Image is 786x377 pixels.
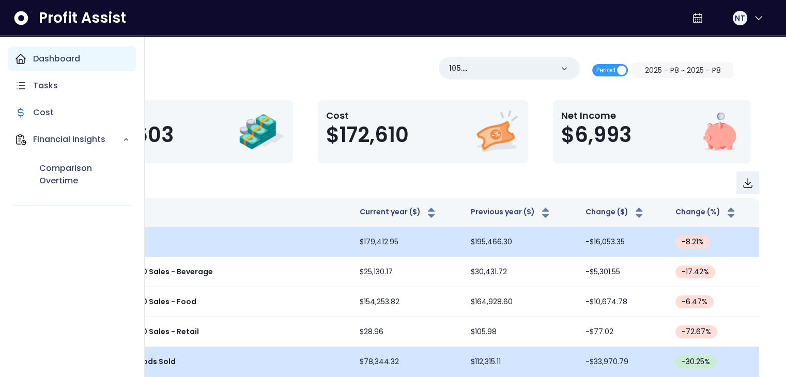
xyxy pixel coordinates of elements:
[463,347,577,377] td: $112,315.11
[696,108,743,155] img: Net Income
[115,296,196,307] p: 4060.00 Sales - Food
[561,108,631,122] p: Net Income
[471,207,552,219] button: Previous year ($)
[33,133,122,146] p: Financial Insights
[463,257,577,287] td: $30,431.72
[473,108,520,155] img: Cost
[351,287,463,317] td: $154,253.82
[682,356,710,367] span: -30.25 %
[682,266,709,277] span: -17.42 %
[39,162,130,187] p: Comparison Overtime
[561,122,631,147] span: $6,993
[351,257,463,287] td: $25,130.17
[596,64,615,76] span: Period
[463,287,577,317] td: $164,928.60
[326,108,409,122] p: Cost
[115,266,213,277] p: 4050.00 Sales - Beverage
[238,108,285,155] img: Revenue
[577,317,667,347] td: -$77.02
[577,287,667,317] td: -$10,674.78
[675,207,737,219] button: Change (%)
[463,227,577,257] td: $195,466.30
[736,171,759,194] button: Download
[577,347,667,377] td: -$33,970.79
[33,53,80,65] p: Dashboard
[351,317,463,347] td: $28.96
[585,207,645,219] button: Change ($)
[463,317,577,347] td: $105.98
[351,347,463,377] td: $78,344.32
[577,227,667,257] td: -$16,053.35
[351,227,463,257] td: $179,412.95
[449,63,553,74] p: 105. UTC([GEOGRAPHIC_DATA])
[632,62,733,78] button: 2025 - P8 ~ 2025 - P8
[33,106,54,119] p: Cost
[682,326,711,337] span: -72.67 %
[115,326,199,337] p: 4090.00 Sales - Retail
[39,9,126,27] span: Profit Assist
[682,296,707,307] span: -6.47 %
[682,237,704,247] span: -8.21 %
[360,207,438,219] button: Current year ($)
[326,122,409,147] span: $172,610
[577,257,667,287] td: -$5,301.55
[33,80,58,92] p: Tasks
[735,13,745,23] span: NT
